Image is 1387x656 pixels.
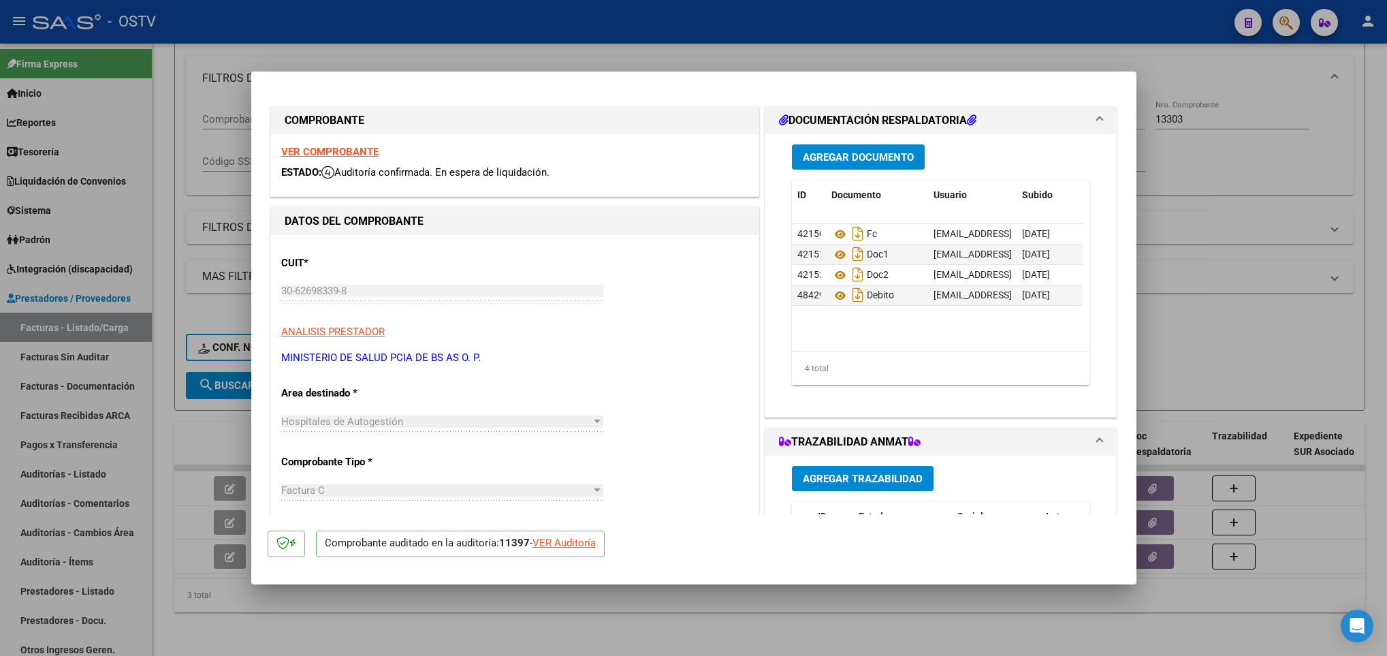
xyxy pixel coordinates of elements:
span: Subido [1022,189,1053,200]
datatable-header-cell: Documento [826,181,928,210]
span: Fc [831,229,877,240]
span: Auditoría confirmada. En espera de liquidación. [321,166,549,178]
datatable-header-cell: Lote [1040,502,1098,547]
span: [EMAIL_ADDRESS][DOMAIN_NAME] - [PERSON_NAME] [934,249,1164,260]
div: Open Intercom Messenger [1341,610,1373,642]
span: [DATE] [1022,228,1050,239]
datatable-header-cell: ID [812,502,853,547]
span: Debito [831,290,894,301]
span: Hospitales de Autogestión [281,416,403,428]
datatable-header-cell: Usuario [928,181,1017,210]
span: Usuario [934,189,967,200]
span: ESTADO: [281,166,321,178]
div: VER Auditoría [532,535,596,551]
span: Serial [957,511,983,522]
span: [DATE] [1022,249,1050,260]
i: Descargar documento [849,284,867,306]
datatable-header-cell: ID [792,181,826,210]
span: [EMAIL_ADDRESS][DOMAIN_NAME] - Control y Gestion Hospitales Públicos (OSTV) [934,290,1282,300]
span: Lote [1046,511,1066,522]
a: VER COMPROBANTE [281,146,379,158]
span: Agregar Documento [803,151,914,163]
span: Doc1 [831,249,889,260]
span: Estado [859,511,889,522]
span: 42152 [797,269,825,280]
mat-expansion-panel-header: TRAZABILIDAD ANMAT [765,428,1117,456]
span: ID [797,189,806,200]
button: Agregar Documento [792,144,925,170]
p: CUIT [281,255,421,271]
i: Descargar documento [849,223,867,245]
span: ANALISIS PRESTADOR [281,326,385,338]
div: 4 total [792,352,1090,386]
span: [EMAIL_ADDRESS][DOMAIN_NAME] - [PERSON_NAME] [934,269,1164,280]
p: MINISTERIO DE SALUD PCIA DE BS AS O. P. [281,350,748,366]
strong: COMPROBANTE [285,114,364,127]
mat-expansion-panel-header: DOCUMENTACIÓN RESPALDATORIA [765,107,1117,134]
datatable-header-cell: Estado [853,502,952,547]
span: [DATE] [1022,290,1050,300]
p: Comprobante Tipo * [281,454,421,470]
span: Doc2 [831,270,889,281]
datatable-header-cell: Serial [952,502,1040,547]
span: 42150 [797,228,825,239]
span: [DATE] [1022,269,1050,280]
span: 48429 [797,290,825,300]
strong: DATOS DEL COMPROBANTE [285,215,424,228]
strong: 11397 [499,537,530,549]
div: DOCUMENTACIÓN RESPALDATORIA [765,134,1117,417]
h1: DOCUMENTACIÓN RESPALDATORIA [779,112,976,129]
h1: TRAZABILIDAD ANMAT [779,434,921,450]
i: Descargar documento [849,264,867,285]
p: Comprobante auditado en la auditoría: - [316,531,605,557]
p: Area destinado * [281,386,421,401]
span: ID [818,511,827,522]
span: Factura C [281,484,325,497]
span: [EMAIL_ADDRESS][DOMAIN_NAME] - [PERSON_NAME] [934,228,1164,239]
span: 42151 [797,249,825,260]
span: Documento [831,189,881,200]
datatable-header-cell: Subido [1017,181,1085,210]
button: Agregar Trazabilidad [792,466,934,491]
i: Descargar documento [849,243,867,265]
span: Agregar Trazabilidad [803,473,923,485]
